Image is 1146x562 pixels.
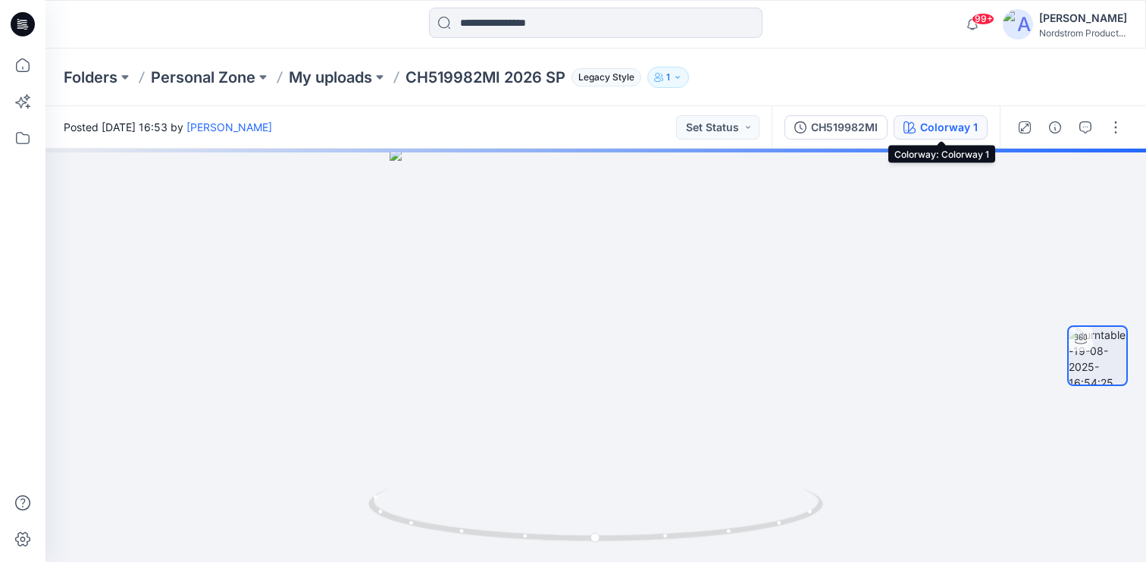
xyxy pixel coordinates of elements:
[894,115,988,140] button: Colorway 1
[565,67,641,88] button: Legacy Style
[1003,9,1033,39] img: avatar
[1043,115,1067,140] button: Details
[647,67,689,88] button: 1
[784,115,888,140] button: CH519982MI
[64,67,117,88] a: Folders
[811,119,878,136] div: CH519982MI
[186,121,272,133] a: [PERSON_NAME]
[289,67,372,88] a: My uploads
[1039,9,1127,27] div: [PERSON_NAME]
[571,68,641,86] span: Legacy Style
[405,67,565,88] p: CH519982MI 2026 SP
[1039,27,1127,39] div: Nordstrom Product...
[1069,327,1126,385] img: turntable-19-08-2025-16:54:25
[920,119,978,136] div: Colorway 1
[151,67,255,88] a: Personal Zone
[666,69,670,86] p: 1
[972,13,994,25] span: 99+
[64,119,272,135] span: Posted [DATE] 16:53 by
